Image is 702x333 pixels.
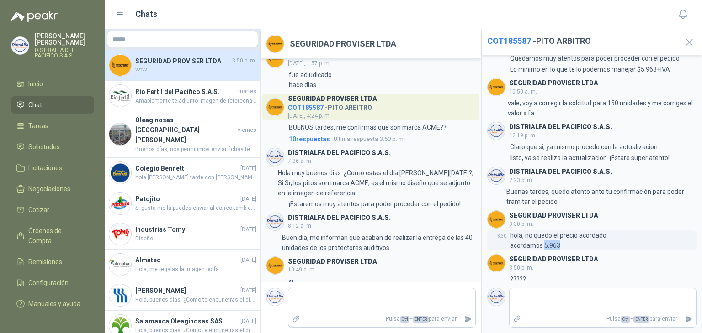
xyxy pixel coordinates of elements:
[334,135,405,144] span: 3:50 p. m.
[288,158,313,164] span: 7:36 a. m.
[238,126,256,135] span: viernes
[11,11,58,22] img: Logo peakr
[278,168,476,198] p: Hola muy buenos dias. ¿Como estas el día [PERSON_NAME][DATE]?, Si Sr, los pitos son marca ACME, e...
[105,219,260,250] a: Company LogoIndustrias Tomy[DATE]Diseño
[288,102,377,110] h4: - PITO ARBITRO
[288,104,324,111] span: COT185587
[240,195,256,203] span: [DATE]
[290,37,396,50] h2: SEGURIDAD PROVISER LTDA
[105,158,260,188] a: Company LogoColegio Bennett[DATE]hola [PERSON_NAME] tarde con [PERSON_NAME]
[240,225,256,234] span: [DATE]
[525,311,681,327] p: Pulsa + para enviar
[109,123,131,145] img: Company Logo
[28,100,42,110] span: Chat
[28,226,85,246] span: Órdenes de Compra
[509,132,537,139] span: 12:19 p. m.
[289,199,461,209] p: ¡Estaremos muy atentos para poder proceder con el pedido!
[287,134,476,144] a: 10respuestasUltima respuesta3:50 p. m.
[266,35,284,52] img: Company Logo
[400,316,409,323] span: Ctrl
[633,316,649,323] span: ENTER
[510,142,658,152] p: Claro que si, ya mismo procedo con la actualizacion
[509,257,598,262] h3: SEGURIDAD PROVISER LTDA
[510,64,670,74] p: Lo minimo en lo que te lo podemos manejar $5.963+IVA
[288,151,391,156] h3: DISTRIALFA DEL PACIFICO S.A.S.
[109,85,131,107] img: Company Logo
[135,255,239,265] h4: Almatec
[109,223,131,245] img: Company Logo
[135,286,239,296] h4: [PERSON_NAME]
[11,37,29,54] img: Company Logo
[135,66,256,75] span: ?????
[509,265,533,271] span: 3:50 p. m.
[135,173,256,182] span: hola [PERSON_NAME] tarde con [PERSON_NAME]
[28,278,69,288] span: Configuración
[288,215,391,220] h3: DISTRIALFA DEL PACIFICO S.A.S.
[135,97,256,105] span: Amablemente te adjunto imagen de referecnai y ficha tecnica, el valor ofertado es por par
[28,121,48,131] span: Tareas
[487,36,531,46] span: COT185587
[11,138,94,156] a: Solicitudes
[681,311,696,327] button: Enviar
[35,33,94,46] p: [PERSON_NAME] [PERSON_NAME]
[109,254,131,276] img: Company Logo
[488,167,505,184] img: Company Logo
[28,184,70,194] span: Negociaciones
[238,87,256,96] span: martes
[510,274,526,284] p: ?????
[109,193,131,214] img: Company Logo
[488,211,505,228] img: Company Logo
[11,117,94,135] a: Tareas
[135,296,256,304] span: Hola, buenos dias. ¿Como te encunetras el dia [PERSON_NAME][DATE]? Mi nombre es [PERSON_NAME], es...
[11,159,94,177] a: Licitaciones
[11,274,94,291] a: Configuración
[28,257,62,267] span: Remisiones
[509,213,598,218] h3: SEGURIDAD PROVISER LTDA
[413,316,429,323] span: ENTER
[11,295,94,312] a: Manuales y ayuda
[304,311,460,327] p: Pulsa + para enviar
[288,259,377,264] h3: SEGURIDAD PROVISER LTDA
[28,299,80,309] span: Manuales y ayuda
[288,223,313,229] span: 8:12 a. m.
[282,233,475,253] p: Buen dia, me informan que acaban de realizar la entrega de las 40 unidades de los protectores aud...
[266,50,284,68] img: Company Logo
[289,276,310,297] p: si gracias
[289,122,447,132] p: BUENOS tardes, me confirmas que son marca ACME??
[509,81,598,86] h3: SEGURIDAD PROVISER LTDA
[266,99,284,116] img: Company Logo
[240,286,256,295] span: [DATE]
[497,234,506,239] span: 3:30
[506,187,697,207] p: Buenas tardes, quedo atento ante tu confirmación para poder tramitar el pedido
[105,111,260,158] a: Company LogoOleaginosas [GEOGRAPHIC_DATA][PERSON_NAME]viernesBuenos días, nos permitimos enviar f...
[11,253,94,271] a: Remisiones
[488,288,505,306] img: Company Logo
[135,204,256,213] span: Si gusta me la puedes enviar al correo también o a mi whatsapp
[135,224,239,234] h4: Industrias Tomy
[289,70,332,90] p: fue adjudicado hace dias
[28,79,43,89] span: Inicio
[509,125,612,130] h3: DISTRIALFA DEL PACIFICO S.A.S.
[35,47,94,58] p: DISTRIALFA DEL PACIFICO S.A.S.
[266,148,284,166] img: Company Logo
[460,311,475,327] button: Enviar
[28,205,49,215] span: Cotizar
[488,78,505,96] img: Company Logo
[135,194,239,204] h4: Patojito
[289,134,330,144] span: 10 respuesta s
[105,250,260,280] a: Company LogoAlmatec[DATE]Hola, me regalas la imagen porfa
[488,122,505,140] img: Company Logo
[105,81,260,111] a: Company LogoRio Fertil del Pacífico S.A.S.martesAmablemente te adjunto imagen de referecnai y fic...
[266,288,284,306] img: Company Logo
[334,135,378,144] span: Ultima respuesta
[28,163,62,173] span: Licitaciones
[266,257,284,274] img: Company Logo
[240,256,256,265] span: [DATE]
[135,316,239,326] h4: Salamanca Oleaginosas SAS
[288,266,316,273] span: 10:49 a. m.
[240,164,256,173] span: [DATE]
[109,54,131,76] img: Company Logo
[135,163,239,173] h4: Colegio Bennett
[105,50,260,81] a: Company LogoSEGURIDAD PROVISER LTDA3:50 p. m.?????
[510,311,525,327] label: Adjuntar archivos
